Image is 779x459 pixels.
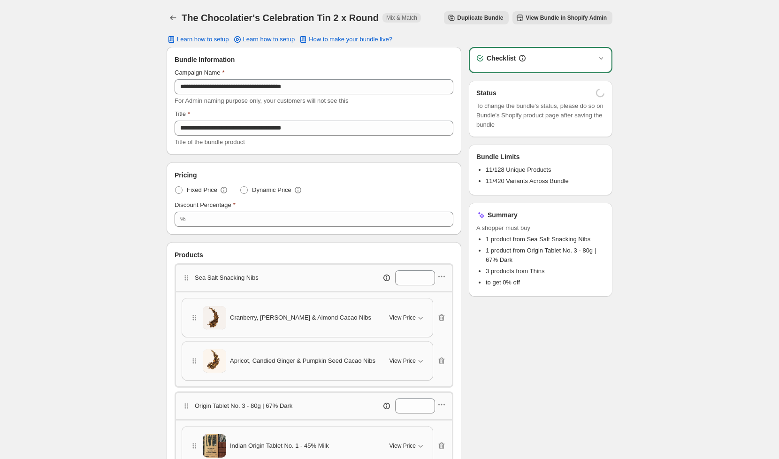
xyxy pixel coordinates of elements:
[486,235,605,244] li: 1 product from Sea Salt Snacking Nibs
[384,353,431,368] button: View Price
[457,14,503,22] span: Duplicate Bundle
[180,214,186,224] div: %
[203,346,226,376] img: Apricot, Candied Ginger & Pumpkin Seed Cacao Nibs
[476,88,496,98] h3: Status
[187,185,217,195] span: Fixed Price
[386,14,417,22] span: Mix & Match
[230,441,329,451] span: Indian Origin Tablet No. 1 - 45% Milk
[161,33,235,46] button: Learn how to setup
[167,11,180,24] button: Back
[195,273,259,283] p: Sea Salt Snacking Nibs
[384,310,431,325] button: View Price
[444,11,509,24] button: Duplicate Bundle
[195,401,292,411] p: Origin Tablet No. 3 - 80g | 67% Dark
[476,152,520,161] h3: Bundle Limits
[512,11,612,24] button: View Bundle in Shopify Admin
[486,166,551,173] span: 11/128 Unique Products
[175,250,203,260] span: Products
[389,357,416,365] span: View Price
[227,33,301,46] a: Learn how to setup
[526,14,607,22] span: View Bundle in Shopify Admin
[389,314,416,321] span: View Price
[487,54,516,63] h3: Checklist
[389,442,416,450] span: View Price
[175,109,190,119] label: Title
[175,97,348,104] span: For Admin naming purpose only, your customers will not see this
[486,177,569,184] span: 11/420 Variants Across Bundle
[243,36,295,43] span: Learn how to setup
[476,101,605,130] span: To change the bundle's status, please do so on Bundle's Shopify product page after saving the bundle
[476,223,605,233] span: A shopper must buy
[175,170,197,180] span: Pricing
[384,438,431,453] button: View Price
[177,36,229,43] span: Learn how to setup
[230,356,375,366] span: Apricot, Candied Ginger & Pumpkin Seed Cacao Nibs
[175,200,236,210] label: Discount Percentage
[486,278,605,287] li: to get 0% off
[175,55,235,64] span: Bundle Information
[230,313,371,322] span: Cranberry, [PERSON_NAME] & Almond Cacao Nibs
[486,246,605,265] li: 1 product from Origin Tablet No. 3 - 80g | 67% Dark
[252,185,291,195] span: Dynamic Price
[182,12,379,23] h1: The Chocolatier's Celebration Tin 2 x Round
[293,33,398,46] button: How to make your bundle live?
[309,36,392,43] span: How to make your bundle live?
[488,210,518,220] h3: Summary
[175,138,245,145] span: Title of the bundle product
[486,267,605,276] li: 3 products from Thins
[175,68,225,77] label: Campaign Name
[203,303,226,333] img: Cranberry, Cinnamon & Almond Cacao Nibs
